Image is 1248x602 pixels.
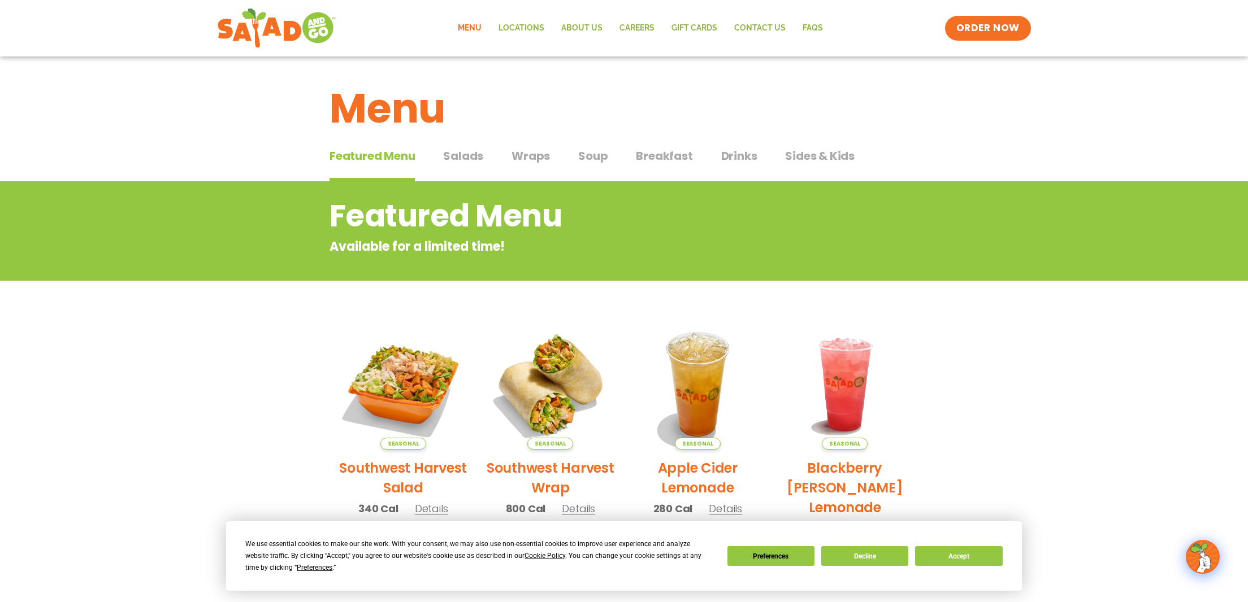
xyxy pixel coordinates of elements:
[611,15,663,41] a: Careers
[338,458,469,498] h2: Southwest Harvest Salad
[675,438,721,450] span: Seasonal
[945,16,1031,41] a: ORDER NOW
[506,501,546,516] span: 800 Cal
[780,319,911,450] img: Product photo for Blackberry Bramble Lemonade
[709,501,742,516] span: Details
[821,546,908,566] button: Decline
[663,15,726,41] a: GIFT CARDS
[330,147,415,164] span: Featured Menu
[1187,541,1219,573] img: wpChatIcon
[636,147,692,164] span: Breakfast
[449,15,831,41] nav: Menu
[553,15,611,41] a: About Us
[780,458,911,517] h2: Blackberry [PERSON_NAME] Lemonade
[486,458,616,498] h2: Southwest Harvest Wrap
[822,438,868,450] span: Seasonal
[721,147,757,164] span: Drinks
[486,319,616,450] img: Product photo for Southwest Harvest Wrap
[330,237,827,256] p: Available for a limited time!
[794,15,831,41] a: FAQs
[330,193,827,239] h2: Featured Menu
[358,501,398,516] span: 340 Cal
[915,546,1002,566] button: Accept
[330,143,918,182] div: Tabbed content
[297,564,332,572] span: Preferences
[727,546,814,566] button: Preferences
[578,147,608,164] span: Soup
[632,319,763,450] img: Product photo for Apple Cider Lemonade
[490,15,553,41] a: Locations
[956,21,1020,35] span: ORDER NOW
[245,538,713,574] div: We use essential cookies to make our site work. With your consent, we may also use non-essential ...
[380,438,426,450] span: Seasonal
[726,15,794,41] a: Contact Us
[801,521,840,536] span: 360 Cal
[562,501,595,516] span: Details
[449,15,490,41] a: Menu
[443,147,483,164] span: Salads
[330,78,918,139] h1: Menu
[226,521,1022,591] div: Cookie Consent Prompt
[415,501,448,516] span: Details
[653,501,693,516] span: 280 Cal
[338,319,469,450] img: Product photo for Southwest Harvest Salad
[512,147,550,164] span: Wraps
[785,147,855,164] span: Sides & Kids
[527,438,573,450] span: Seasonal
[525,552,565,560] span: Cookie Policy
[632,458,763,498] h2: Apple Cider Lemonade
[217,6,336,51] img: new-SAG-logo-768×292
